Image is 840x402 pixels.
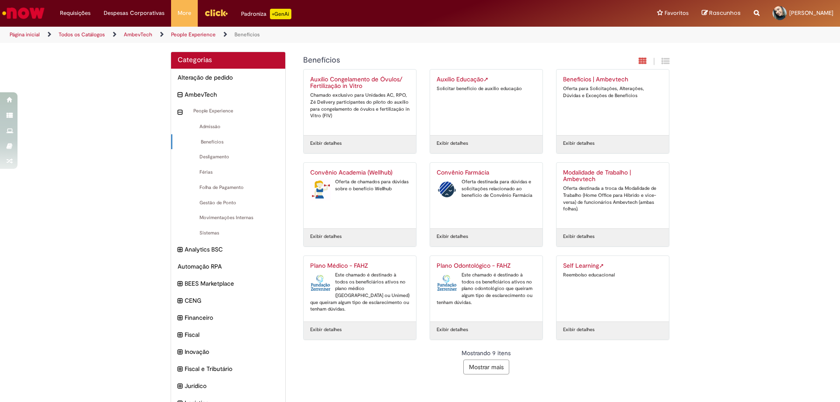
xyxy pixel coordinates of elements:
[171,149,285,165] div: Desligamento
[556,70,669,135] a: Benefícios | Ambevtech Oferta para Solicitações, Alterações, Dúvidas e Exceções de Benefícios
[171,119,285,135] div: Admissão
[437,169,536,176] h2: Convênio Farmácia
[661,57,669,65] i: Exibição de grade
[178,313,182,323] i: expandir categoria Financeiro
[437,178,536,199] div: Oferta destinada para dúvidas e solicitações relacionado ao benefício de Convênio Farmácia
[178,90,182,100] i: recolher categoria AmbevTech
[437,272,536,306] div: Este chamado é destinado à todos os beneficiários ativos no plano odontológico que queiram algum ...
[178,296,182,306] i: expandir categoria CENG
[310,178,409,192] div: Oferta de chamados para dúvidas sobre o benefício Wellhub
[178,364,182,374] i: expandir categoria Fiscal e Tributário
[185,90,279,99] span: AmbevTech
[171,164,285,180] div: Férias
[124,31,152,38] a: AmbevTech
[178,56,279,64] h2: Categorias
[204,6,228,19] img: click_logo_yellow_360x200.png
[653,56,655,66] span: |
[702,9,741,17] a: Rascunhos
[1,4,46,22] img: ServiceNow
[599,262,604,269] span: Link Externo
[303,349,670,357] div: Mostrando 9 itens
[310,233,342,240] a: Exibir detalhes
[310,326,342,333] a: Exibir detalhes
[171,31,216,38] a: People Experience
[556,256,669,322] a: Self LearningLink Externo Reembolso educacional
[178,230,279,237] span: Sistemas
[430,163,542,228] a: Convênio Farmácia Convênio Farmácia Oferta destinada para dúvidas e solicitações relacionado ao b...
[178,381,182,391] i: expandir categoria Jurídico
[185,364,279,373] span: Fiscal e Tributário
[178,330,182,340] i: expandir categoria Fiscal
[563,76,662,83] h2: Benefícios | Ambevtech
[185,381,279,390] span: Jurídico
[179,139,279,146] span: Benefícios
[185,245,279,254] span: Analytics BSC
[171,377,285,395] div: expandir categoria Jurídico Jurídico
[171,275,285,292] div: expandir categoria BEES Marketplace BEES Marketplace
[59,31,105,38] a: Todos os Catálogos
[437,272,457,294] img: Plano Odontológico - FAHZ
[437,178,457,200] img: Convênio Farmácia
[241,9,291,19] div: Padroniza
[437,76,536,83] h2: Auxílio Educação
[430,256,542,322] a: Plano Odontológico - FAHZ Plano Odontológico - FAHZ Este chamado é destinado à todos os beneficiá...
[483,75,489,83] span: Link Externo
[185,347,279,356] span: Inovação
[437,262,536,269] h2: Plano Odontológico - FAHZ
[430,70,542,135] a: Auxílio EducaçãoLink Externo Solicitar benefício de auxílio educação
[171,180,285,196] div: Folha de Pagamento
[563,85,662,99] div: Oferta para Solicitações, Alterações, Dúvidas e Exceções de Benefícios
[171,309,285,326] div: expandir categoria Financeiro Financeiro
[171,119,285,241] ul: People Experience subcategorias
[171,210,285,226] div: Movimentações Internas
[185,296,279,305] span: CENG
[178,262,279,271] span: Automação RPA
[178,169,279,176] span: Férias
[178,199,279,206] span: Gestão de Ponto
[171,241,285,258] div: expandir categoria Analytics BSC Analytics BSC
[310,140,342,147] a: Exibir detalhes
[178,347,182,357] i: expandir categoria Inovação
[10,31,40,38] a: Página inicial
[303,56,575,65] h1: {"description":null,"title":"Benefícios"} Categoria
[178,108,182,117] i: recolher categoria People Experience
[171,195,285,211] div: Gestão de Ponto
[310,272,331,294] img: Plano Médico - FAHZ
[171,292,285,309] div: expandir categoria CENG CENG
[171,225,285,241] div: Sistemas
[171,258,285,275] div: Automação RPA
[185,108,279,115] span: People Experience
[171,343,285,360] div: expandir categoria Inovação Inovação
[563,326,595,333] a: Exibir detalhes
[563,262,662,269] h2: Self Learning
[304,256,416,322] a: Plano Médico - FAHZ Plano Médico - FAHZ Este chamado é destinado à todos os beneficiários ativos ...
[185,279,279,288] span: BEES Marketplace
[171,103,285,119] div: recolher categoria People Experience People Experience
[171,360,285,378] div: expandir categoria Fiscal e Tributário Fiscal e Tributário
[563,140,595,147] a: Exibir detalhes
[171,69,285,86] div: Alteração de pedido
[7,27,553,43] ul: Trilhas de página
[310,272,409,313] div: Este chamado é destinado à todos os beneficiários ativos no plano médico ([GEOGRAPHIC_DATA] ou Un...
[563,169,662,183] h2: Modalidade de Trabalho | Ambevtech
[60,9,91,17] span: Requisições
[185,330,279,339] span: Fiscal
[178,245,182,255] i: expandir categoria Analytics BSC
[171,134,285,150] div: Benefícios
[104,9,164,17] span: Despesas Corporativas
[304,70,416,135] a: Auxílio Congelamento de Óvulos/ Fertilização in Vitro Chamado exclusivo para Unidades AC, RPO, Zé...
[310,262,409,269] h2: Plano Médico - FAHZ
[437,85,536,92] div: Solicitar benefício de auxílio educação
[563,272,662,279] div: Reembolso educacional
[178,123,279,130] span: Admissão
[310,178,331,200] img: Convênio Academia (Wellhub)
[437,233,468,240] a: Exibir detalhes
[178,184,279,191] span: Folha de Pagamento
[789,9,833,17] span: [PERSON_NAME]
[171,103,285,241] ul: AmbevTech subcategorias
[437,326,468,333] a: Exibir detalhes
[310,76,409,90] h2: Auxílio Congelamento de Óvulos/ Fertilização in Vitro
[310,169,409,176] h2: Convênio Academia (Wellhub)
[563,233,595,240] a: Exibir detalhes
[178,73,279,82] span: Alteração de pedido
